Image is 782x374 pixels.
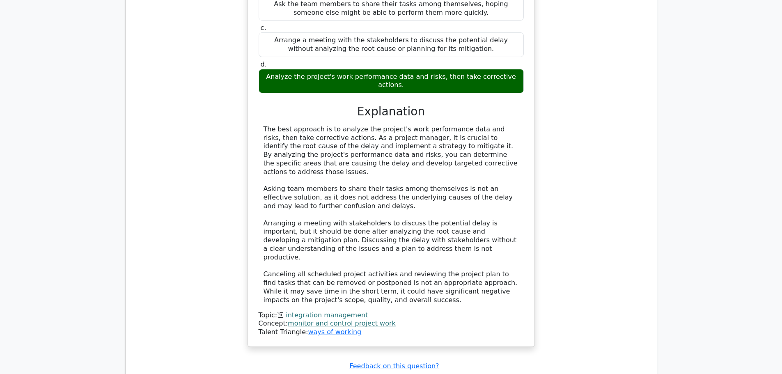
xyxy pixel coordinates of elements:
[349,362,439,370] a: Feedback on this question?
[259,319,524,328] div: Concept:
[259,69,524,94] div: Analyze the project's work performance data and risks, then take corrective actions.
[264,125,519,305] div: The best approach is to analyze the project's work performance data and risks, then take correcti...
[288,319,396,327] a: monitor and control project work
[261,60,267,68] span: d.
[261,24,266,32] span: c.
[264,105,519,119] h3: Explanation
[259,311,524,337] div: Talent Triangle:
[259,311,524,320] div: Topic:
[308,328,361,336] a: ways of working
[259,32,524,57] div: Arrange a meeting with the stakeholders to discuss the potential delay without analyzing the root...
[286,311,368,319] a: integration management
